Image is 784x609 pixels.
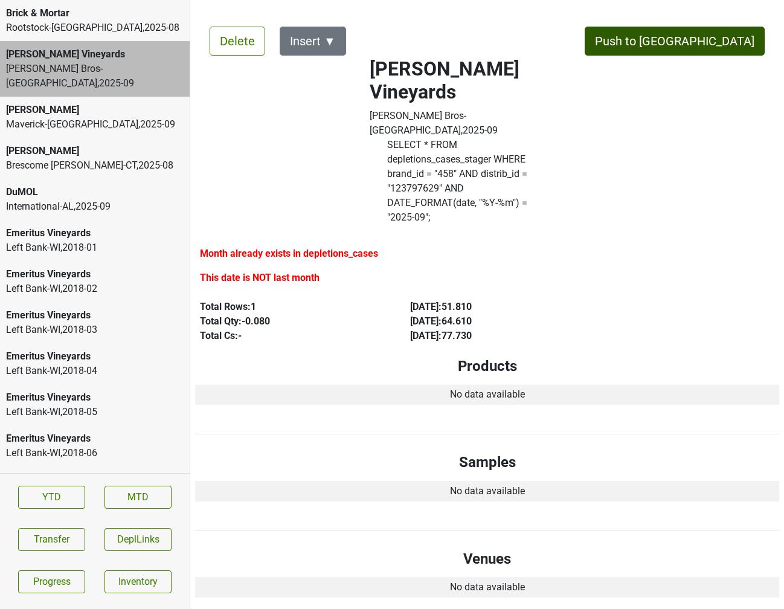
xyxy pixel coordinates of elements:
[6,405,184,419] div: Left Bank-WI , 2018 - 05
[370,57,561,104] h2: [PERSON_NAME] Vineyards
[6,158,184,173] div: Brescome [PERSON_NAME]-CT , 2025 - 08
[6,472,184,487] div: Emeritus Vineyards
[387,138,544,225] label: Click to copy query
[6,62,184,91] div: [PERSON_NAME] Bros-[GEOGRAPHIC_DATA] , 2025 - 09
[6,390,184,405] div: Emeritus Vineyards
[205,358,770,375] h4: Products
[410,300,593,314] div: [DATE] : 51.810
[6,446,184,460] div: Left Bank-WI , 2018 - 06
[6,21,184,35] div: Rootstock-[GEOGRAPHIC_DATA] , 2025 - 08
[104,528,172,551] button: DeplLinks
[6,6,184,21] div: Brick & Mortar
[200,329,382,343] div: Total Cs: -
[18,486,85,509] a: YTD
[6,240,184,255] div: Left Bank-WI , 2018 - 01
[200,271,320,285] label: This date is NOT last month
[18,570,85,593] a: Progress
[195,385,779,405] td: No data available
[195,481,779,501] td: No data available
[195,577,779,598] td: No data available
[200,300,382,314] div: Total Rows: 1
[6,226,184,240] div: Emeritus Vineyards
[370,109,561,138] div: [PERSON_NAME] Bros-[GEOGRAPHIC_DATA] , 2025 - 09
[6,199,184,214] div: International-AL , 2025 - 09
[104,486,172,509] a: MTD
[6,47,184,62] div: [PERSON_NAME] Vineyards
[6,323,184,337] div: Left Bank-WI , 2018 - 03
[410,314,593,329] div: [DATE] : 64.610
[200,246,378,261] label: Month already exists in depletions_cases
[6,431,184,446] div: Emeritus Vineyards
[280,27,346,56] button: Insert ▼
[104,570,172,593] a: Inventory
[585,27,765,56] button: Push to [GEOGRAPHIC_DATA]
[6,282,184,296] div: Left Bank-WI , 2018 - 02
[6,144,184,158] div: [PERSON_NAME]
[6,267,184,282] div: Emeritus Vineyards
[6,308,184,323] div: Emeritus Vineyards
[6,364,184,378] div: Left Bank-WI , 2018 - 04
[200,314,382,329] div: Total Qty: -0.080
[210,27,265,56] button: Delete
[18,528,85,551] button: Transfer
[6,185,184,199] div: DuMOL
[205,550,770,568] h4: Venues
[205,454,770,471] h4: Samples
[6,103,184,117] div: [PERSON_NAME]
[6,349,184,364] div: Emeritus Vineyards
[6,117,184,132] div: Maverick-[GEOGRAPHIC_DATA] , 2025 - 09
[410,329,593,343] div: [DATE] : 77.730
